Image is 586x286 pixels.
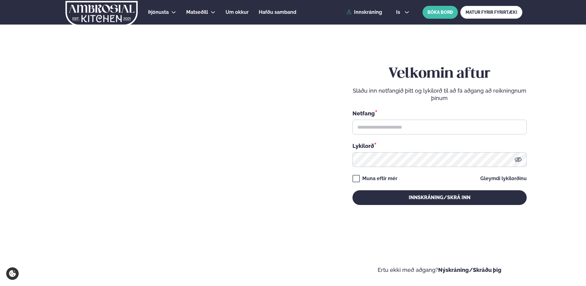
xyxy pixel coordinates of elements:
[186,9,208,16] a: Matseðill
[347,10,382,15] a: Innskráning
[148,9,169,15] span: Þjónusta
[259,9,296,16] a: Hafðu samband
[396,10,402,15] span: is
[6,267,19,280] a: Cookie settings
[226,9,249,15] span: Um okkur
[460,6,522,19] a: MATUR FYRIR FYRIRTÆKI
[186,9,208,15] span: Matseðill
[18,176,146,227] h2: Velkomin á Ambrosial kitchen!
[18,234,146,249] p: Ef eitthvað sameinar fólk, þá er [PERSON_NAME] matarferðalag.
[352,142,527,150] div: Lykilorð
[352,190,527,205] button: Innskráning/Skrá inn
[352,109,527,117] div: Netfang
[148,9,169,16] a: Þjónusta
[438,267,501,273] a: Nýskráning/Skráðu þig
[259,9,296,15] span: Hafðu samband
[480,176,527,181] a: Gleymdi lykilorðinu
[312,266,568,274] p: Ertu ekki með aðgang?
[391,10,414,15] button: is
[226,9,249,16] a: Um okkur
[352,65,527,83] h2: Velkomin aftur
[65,1,138,26] img: logo
[352,87,527,102] p: Sláðu inn netfangið þitt og lykilorð til að fá aðgang að reikningnum þínum
[423,6,458,19] button: BÓKA BORÐ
